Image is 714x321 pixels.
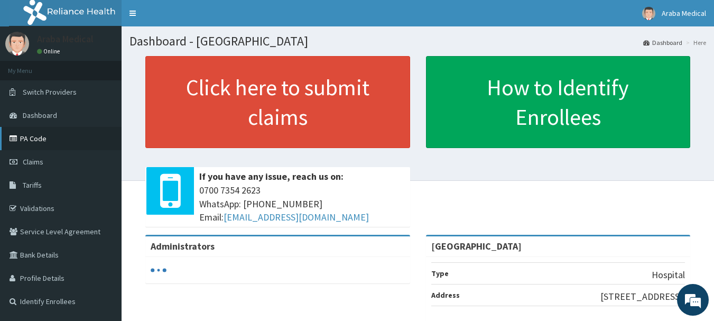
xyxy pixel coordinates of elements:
b: Administrators [151,240,215,252]
a: Online [37,48,62,55]
textarea: Type your message and hit 'Enter' [5,211,201,248]
a: [EMAIL_ADDRESS][DOMAIN_NAME] [224,211,369,223]
p: Araba Medical [37,34,94,44]
b: Address [431,290,460,300]
a: How to Identify Enrollees [426,56,691,148]
a: Dashboard [643,38,682,47]
span: Switch Providers [23,87,77,97]
img: User Image [642,7,655,20]
span: Araba Medical [662,8,706,18]
div: Chat with us now [55,59,178,73]
b: If you have any issue, reach us on: [199,170,344,182]
b: Type [431,269,449,278]
svg: audio-loading [151,262,166,278]
a: Click here to submit claims [145,56,410,148]
li: Here [683,38,706,47]
span: Dashboard [23,111,57,120]
h1: Dashboard - [GEOGRAPHIC_DATA] [129,34,706,48]
p: [STREET_ADDRESS]. [600,290,685,304]
p: Hospital [652,268,685,282]
span: 0700 7354 2623 WhatsApp: [PHONE_NUMBER] Email: [199,184,405,224]
span: Claims [23,157,43,167]
img: User Image [5,32,29,56]
strong: [GEOGRAPHIC_DATA] [431,240,522,252]
span: Tariffs [23,180,42,190]
img: d_794563401_company_1708531726252_794563401 [20,53,43,79]
div: Minimize live chat window [173,5,199,31]
span: We're online! [61,94,146,201]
